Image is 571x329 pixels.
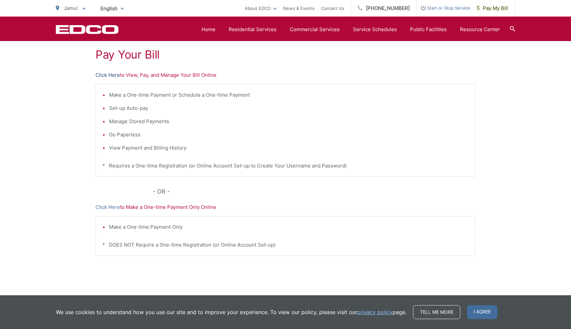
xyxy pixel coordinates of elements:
li: Make a One-time Payment Only [109,223,469,231]
a: Click Here [95,71,120,79]
li: Manage Stored Payments [109,117,469,125]
p: to View, Pay, and Manage Your Bill Online [95,71,476,79]
a: privacy policy [357,308,393,316]
a: Contact Us [321,4,344,12]
p: to Make a One-time Payment Only Online [95,203,476,211]
span: I agree [467,305,497,319]
span: English [95,3,129,14]
a: Public Facilities [410,25,447,33]
h1: Pay Your Bill [95,48,476,61]
a: Commercial Services [290,25,340,33]
a: Service Schedules [353,25,397,33]
a: EDCD logo. Return to the homepage. [56,25,119,34]
a: Resource Center [460,25,500,33]
a: Home [202,25,215,33]
li: Make a One-time Payment or Schedule a One-time Payment [109,91,469,99]
a: Click Here [95,203,120,211]
a: Tell me more [413,305,460,319]
li: Set-up Auto-pay [109,104,469,112]
span: Jamul [64,5,78,11]
a: Residential Services [229,25,277,33]
li: View Payment and Billing History [109,144,469,152]
p: * DOES NOT Require a One-time Registration (or Online Account Set-up) [102,241,469,249]
span: Pay My Bill [477,4,508,12]
p: - OR - [153,187,476,197]
a: About EDCO [245,4,277,12]
li: Go Paperless [109,131,469,139]
p: We use cookies to understand how you use our site and to improve your experience. To view our pol... [56,308,406,316]
p: * Requires a One-time Registration (or Online Account Set-up to Create Your Username and Password) [102,162,469,170]
a: News & Events [283,4,315,12]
